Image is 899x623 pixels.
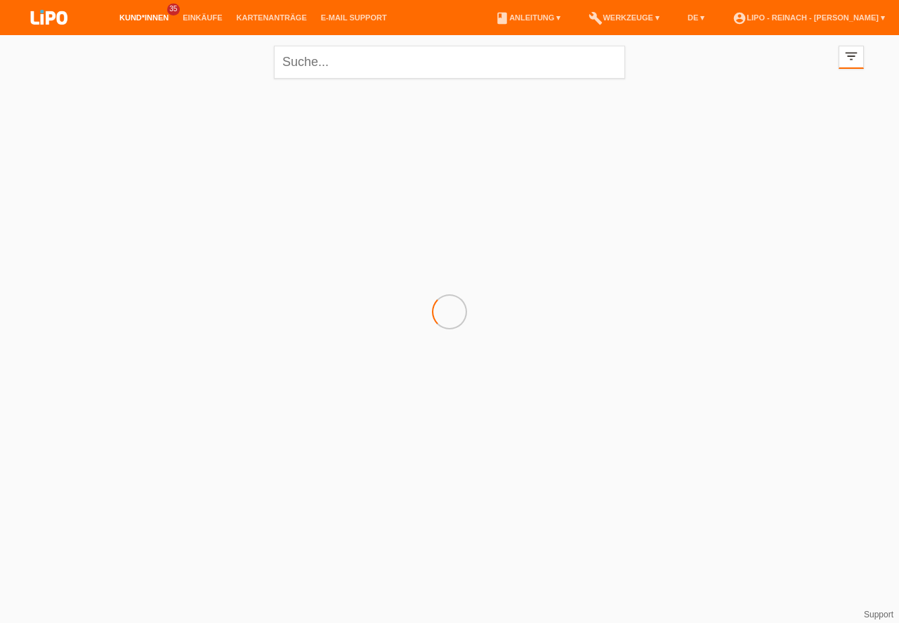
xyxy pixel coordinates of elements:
[864,610,893,619] a: Support
[589,11,603,25] i: build
[681,13,711,22] a: DE ▾
[230,13,314,22] a: Kartenanträge
[495,11,509,25] i: book
[176,13,229,22] a: Einkäufe
[733,11,747,25] i: account_circle
[314,13,394,22] a: E-Mail Support
[844,48,859,64] i: filter_list
[726,13,892,22] a: account_circleLIPO - Reinach - [PERSON_NAME] ▾
[274,46,625,79] input: Suche...
[112,13,176,22] a: Kund*innen
[488,13,567,22] a: bookAnleitung ▾
[582,13,667,22] a: buildWerkzeuge ▾
[167,4,180,15] span: 35
[14,29,84,39] a: LIPO pay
